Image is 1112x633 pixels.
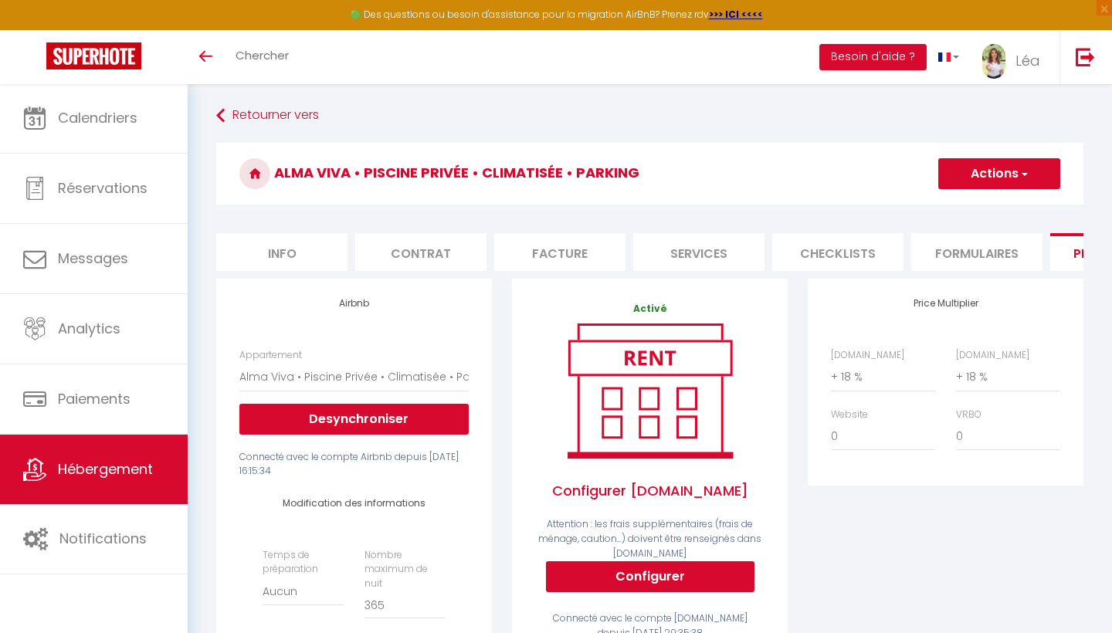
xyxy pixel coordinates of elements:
h4: Price Multiplier [831,298,1060,309]
img: logout [1076,47,1095,66]
span: Configurer [DOMAIN_NAME] [535,465,764,517]
label: VRBO [956,408,981,422]
li: Checklists [772,233,903,271]
span: Attention : les frais supplémentaires (frais de ménage, caution...) doivent être renseignés dans ... [538,517,761,560]
div: Connecté avec le compte Airbnb depuis [DATE] 16:15:34 [239,450,469,479]
li: Formulaires [911,233,1042,271]
label: Website [831,408,868,422]
button: Configurer [546,561,754,592]
span: Notifications [59,529,147,548]
h3: Alma Viva • Piscine Privée • Climatisée • Parking [216,143,1083,205]
li: Facture [494,233,625,271]
a: Retourner vers [216,102,1083,130]
a: >>> ICI <<<< [709,8,763,21]
li: Services [633,233,764,271]
span: Chercher [236,47,289,63]
img: rent.png [551,316,748,465]
button: Besoin d'aide ? [819,44,927,70]
label: Nombre maximum de nuit [364,548,446,592]
label: [DOMAIN_NAME] [956,348,1029,363]
span: Messages [58,249,128,268]
img: Super Booking [46,42,141,69]
label: [DOMAIN_NAME] [831,348,904,363]
h4: Modification des informations [263,498,446,509]
button: Actions [938,158,1060,189]
button: Desynchroniser [239,404,469,435]
img: ... [982,44,1005,79]
span: Hébergement [58,459,153,479]
span: Calendriers [58,108,137,127]
a: Chercher [224,30,300,84]
span: Léa [1015,51,1040,70]
label: Appartement [239,348,302,363]
label: Temps de préparation [263,548,344,577]
span: Paiements [58,389,131,408]
li: Contrat [355,233,486,271]
span: Réservations [58,178,147,198]
h4: Airbnb [239,298,469,309]
li: Info [216,233,347,271]
span: Analytics [58,319,120,338]
a: ... Léa [971,30,1059,84]
p: Activé [535,302,764,316]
